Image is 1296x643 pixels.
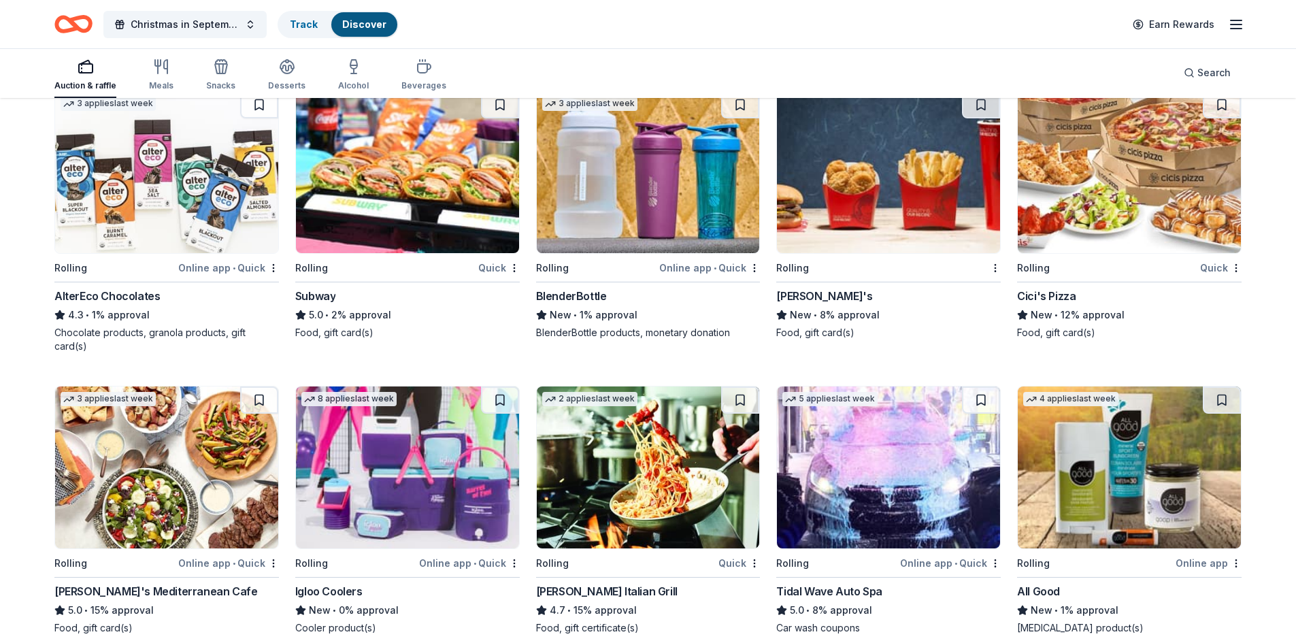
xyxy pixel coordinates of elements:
div: 0% approval [295,602,520,619]
a: Image for Taziki's Mediterranean Cafe3 applieslast weekRollingOnline app•Quick[PERSON_NAME]'s Med... [54,386,279,635]
div: Meals [149,80,173,91]
button: Beverages [401,53,446,98]
div: Online app Quick [178,555,279,572]
span: 4.7 [550,602,565,619]
span: 4.3 [68,307,84,323]
div: 1% approval [536,307,761,323]
span: • [233,558,235,569]
span: New [790,307,812,323]
div: AlterEco Chocolates [54,288,160,304]
div: Alcohol [338,80,369,91]
span: • [84,605,88,616]
div: 4 applies last week [1023,392,1118,406]
img: Image for Subway [296,91,519,253]
a: Image for All Good4 applieslast weekRollingOnline appAll GoodNew•1% approval[MEDICAL_DATA] produc... [1017,386,1242,635]
div: Beverages [401,80,446,91]
div: Rolling [54,555,87,572]
div: Snacks [206,80,235,91]
a: Image for Igloo Coolers8 applieslast weekRollingOnline app•QuickIgloo CoolersNew•0% approvalCoole... [295,386,520,635]
div: Food, gift card(s) [295,326,520,340]
span: • [807,605,810,616]
span: • [567,605,571,616]
img: Image for BlenderBottle [537,91,760,253]
span: 5.0 [68,602,82,619]
span: • [86,310,89,320]
div: 1% approval [1017,602,1242,619]
div: 3 applies last week [61,97,156,111]
div: 8% approval [776,307,1001,323]
div: Online app Quick [178,259,279,276]
div: Quick [478,259,520,276]
div: BlenderBottle products, monetary donation [536,326,761,340]
span: • [333,605,336,616]
div: [PERSON_NAME]'s [776,288,872,304]
div: Igloo Coolers [295,583,363,599]
span: • [325,310,329,320]
span: • [574,310,577,320]
div: Food, gift card(s) [776,326,1001,340]
div: Rolling [776,260,809,276]
a: Earn Rewards [1125,12,1223,37]
div: Food, gift card(s) [54,621,279,635]
span: New [1031,307,1052,323]
span: Christmas in September [131,16,239,33]
div: 15% approval [54,602,279,619]
div: Online app Quick [659,259,760,276]
div: BlenderBottle [536,288,607,304]
div: 3 applies last week [61,392,156,406]
div: 8 applies last week [301,392,397,406]
div: Online app [1176,555,1242,572]
div: Rolling [1017,260,1050,276]
a: Image for Wendy'sRolling[PERSON_NAME]'sNew•8% approvalFood, gift card(s) [776,90,1001,340]
div: Rolling [776,555,809,572]
button: TrackDiscover [278,11,399,38]
div: 8% approval [776,602,1001,619]
div: Subway [295,288,336,304]
div: All Good [1017,583,1060,599]
img: Image for Wendy's [777,91,1000,253]
span: New [550,307,571,323]
div: [PERSON_NAME] Italian Grill [536,583,678,599]
button: Alcohol [338,53,369,98]
span: • [1055,605,1059,616]
span: 5.0 [790,602,804,619]
button: Snacks [206,53,235,98]
span: New [309,602,331,619]
button: Meals [149,53,173,98]
span: New [1031,602,1052,619]
button: Search [1173,59,1242,86]
div: Rolling [295,555,328,572]
div: Rolling [1017,555,1050,572]
button: Auction & raffle [54,53,116,98]
div: Auction & raffle [54,80,116,91]
div: Food, gift certificate(s) [536,621,761,635]
button: Desserts [268,53,305,98]
img: Image for Tidal Wave Auto Spa [777,386,1000,548]
div: 3 applies last week [542,97,637,111]
div: Cooler product(s) [295,621,520,635]
div: 1% approval [54,307,279,323]
a: Image for SubwayRollingQuickSubway5.0•2% approvalFood, gift card(s) [295,90,520,340]
a: Discover [342,18,386,30]
div: Rolling [54,260,87,276]
div: Rolling [536,555,569,572]
a: Image for BlenderBottle3 applieslast weekRollingOnline app•QuickBlenderBottleNew•1% approvalBlend... [536,90,761,340]
div: 2 applies last week [542,392,637,406]
div: Quick [1200,259,1242,276]
div: Cici's Pizza [1017,288,1076,304]
div: Quick [718,555,760,572]
div: Rolling [536,260,569,276]
span: • [233,263,235,274]
a: Image for AlterEco Chocolates3 applieslast weekRollingOnline app•QuickAlterEco Chocolates4.3•1% a... [54,90,279,353]
button: Christmas in September [103,11,267,38]
div: Online app Quick [419,555,520,572]
div: Rolling [295,260,328,276]
div: Desserts [268,80,305,91]
div: 5 applies last week [782,392,878,406]
div: Car wash coupons [776,621,1001,635]
img: Image for Igloo Coolers [296,386,519,548]
a: Track [290,18,318,30]
div: Chocolate products, granola products, gift card(s) [54,326,279,353]
span: • [954,558,957,569]
div: [MEDICAL_DATA] product(s) [1017,621,1242,635]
